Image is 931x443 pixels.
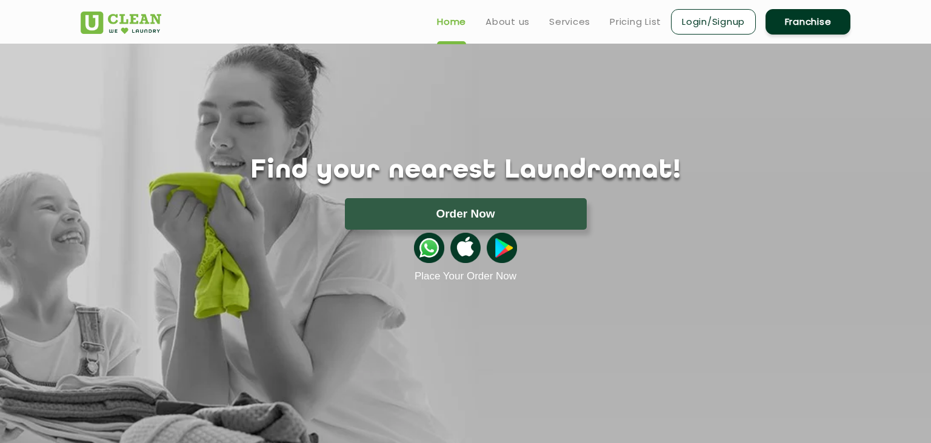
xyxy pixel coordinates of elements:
button: Order Now [345,198,587,230]
img: apple-icon.png [450,233,481,263]
a: About us [486,15,530,29]
a: Place Your Order Now [415,270,516,282]
h1: Find your nearest Laundromat! [72,156,859,186]
a: Login/Signup [671,9,756,35]
img: whatsappicon.png [414,233,444,263]
a: Services [549,15,590,29]
a: Pricing List [610,15,661,29]
a: Franchise [766,9,850,35]
img: playstoreicon.png [487,233,517,263]
img: UClean Laundry and Dry Cleaning [81,12,161,34]
a: Home [437,15,466,29]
